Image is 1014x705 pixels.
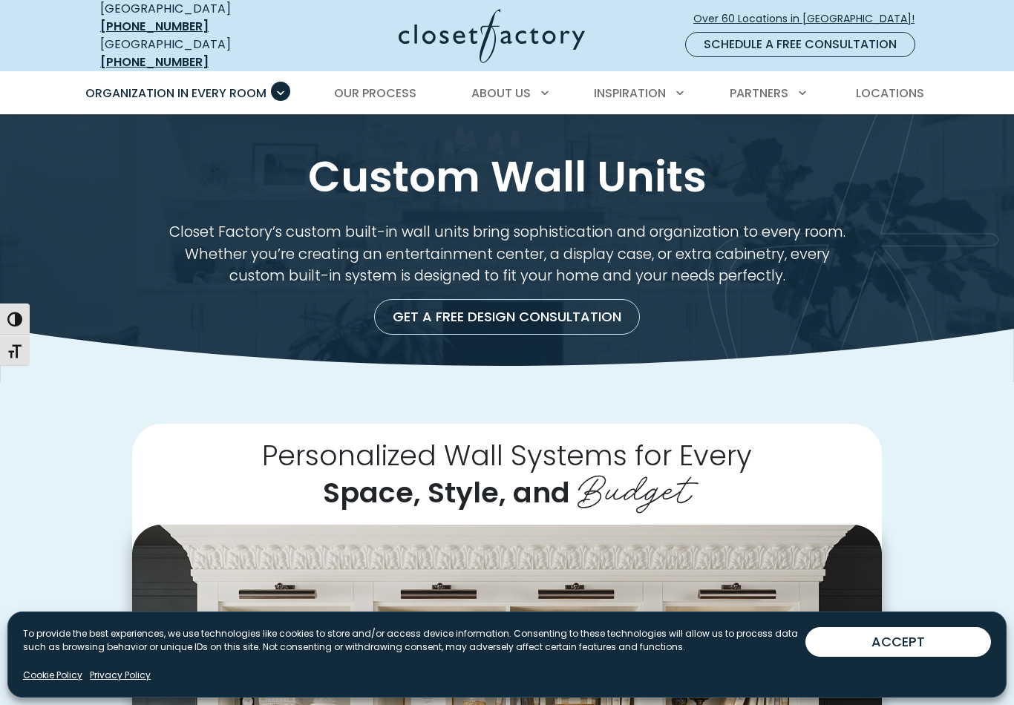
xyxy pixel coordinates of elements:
[856,85,924,102] span: Locations
[100,53,209,70] a: [PHONE_NUMBER]
[693,11,926,27] span: Over 60 Locations in [GEOGRAPHIC_DATA]!
[100,36,282,71] div: [GEOGRAPHIC_DATA]
[594,85,666,102] span: Inspiration
[578,457,692,514] span: Budget
[685,32,915,57] a: Schedule a Free Consultation
[23,627,805,654] p: To provide the best experiences, we use technologies like cookies to store and/or access device i...
[262,436,752,475] span: Personalized Wall Systems for Every
[693,6,927,32] a: Over 60 Locations in [GEOGRAPHIC_DATA]!
[167,221,847,287] p: Closet Factory’s custom built-in wall units bring sophistication and organization to every room. ...
[399,9,585,63] img: Closet Factory Logo
[85,85,266,102] span: Organization in Every Room
[730,85,788,102] span: Partners
[323,473,570,512] span: Space, Style, and
[374,299,640,335] a: Get a Free Design Consultation
[90,669,151,682] a: Privacy Policy
[805,627,991,657] button: ACCEPT
[23,669,82,682] a: Cookie Policy
[334,85,416,102] span: Our Process
[97,150,917,203] h1: Custom Wall Units
[100,18,209,35] a: [PHONE_NUMBER]
[471,85,531,102] span: About Us
[75,73,939,114] nav: Primary Menu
